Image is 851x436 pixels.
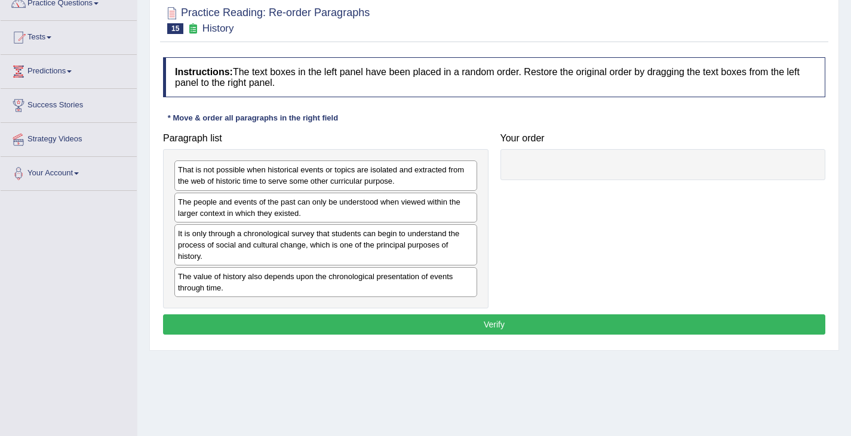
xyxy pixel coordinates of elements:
[1,123,137,153] a: Strategy Videos
[174,267,477,297] div: The value of history also depends upon the chronological presentation of events through time.
[186,23,199,35] small: Exam occurring question
[163,133,489,144] h4: Paragraph list
[1,89,137,119] a: Success Stories
[163,4,370,34] h2: Practice Reading: Re-order Paragraphs
[174,224,477,265] div: It is only through a chronological survey that students can begin to understand the process of so...
[163,57,825,97] h4: The text boxes in the left panel have been placed in a random order. Restore the original order b...
[202,23,234,34] small: History
[1,55,137,85] a: Predictions
[500,133,826,144] h4: Your order
[174,160,477,190] div: That is not possible when historical events or topics are isolated and extracted from the web of ...
[1,157,137,187] a: Your Account
[163,314,825,335] button: Verify
[175,67,233,77] b: Instructions:
[174,193,477,222] div: The people and events of the past can only be understood when viewed within the larger context in...
[1,21,137,51] a: Tests
[167,23,183,34] span: 15
[163,112,343,123] div: * Move & order all paragraphs in the right field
